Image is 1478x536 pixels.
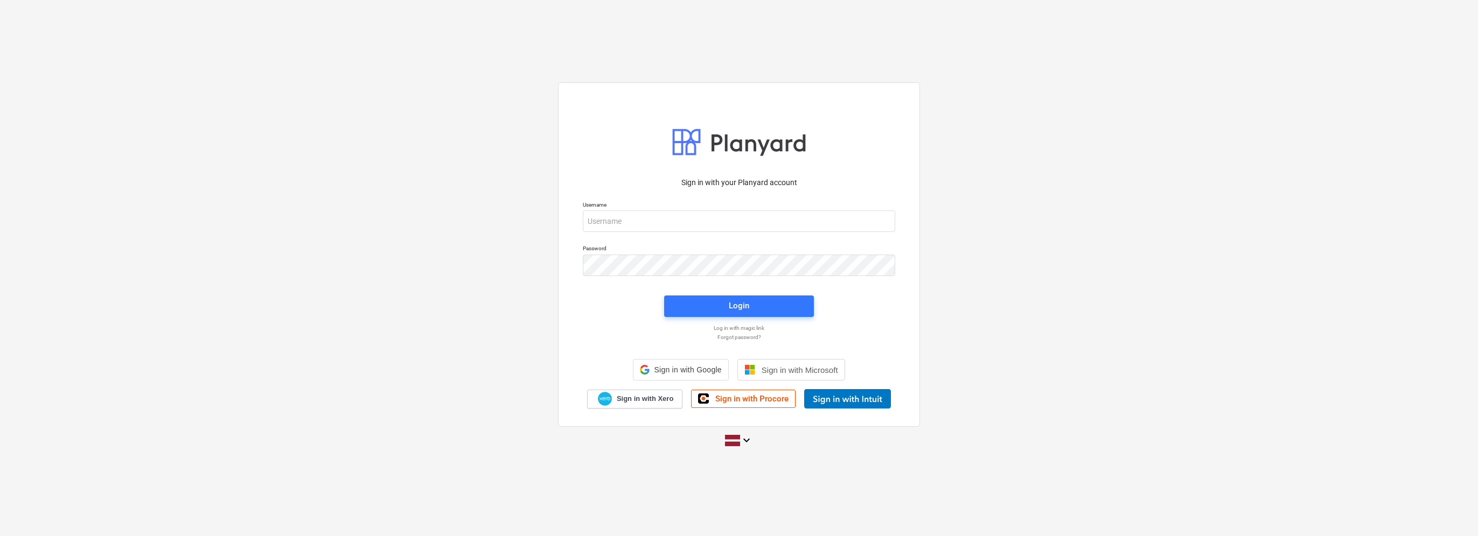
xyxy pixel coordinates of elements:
img: Xero logo [598,392,612,406]
a: Forgot password? [577,334,901,341]
a: Log in with magic link [577,325,901,332]
span: Sign in with Xero [617,394,673,404]
span: Sign in with Microsoft [762,365,838,375]
i: keyboard_arrow_down [740,434,753,447]
input: Username [583,210,895,232]
img: Microsoft logo [744,364,755,375]
div: Sign in with Google [633,359,728,380]
p: Username [583,201,895,210]
button: Login [664,295,814,317]
div: Login [729,299,749,313]
a: Sign in with Xero [587,390,683,408]
p: Sign in with your Planyard account [583,177,895,188]
p: Password [583,245,895,254]
a: Sign in with Procore [691,390,796,408]
span: Sign in with Procore [715,394,789,404]
span: Sign in with Google [654,365,721,374]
